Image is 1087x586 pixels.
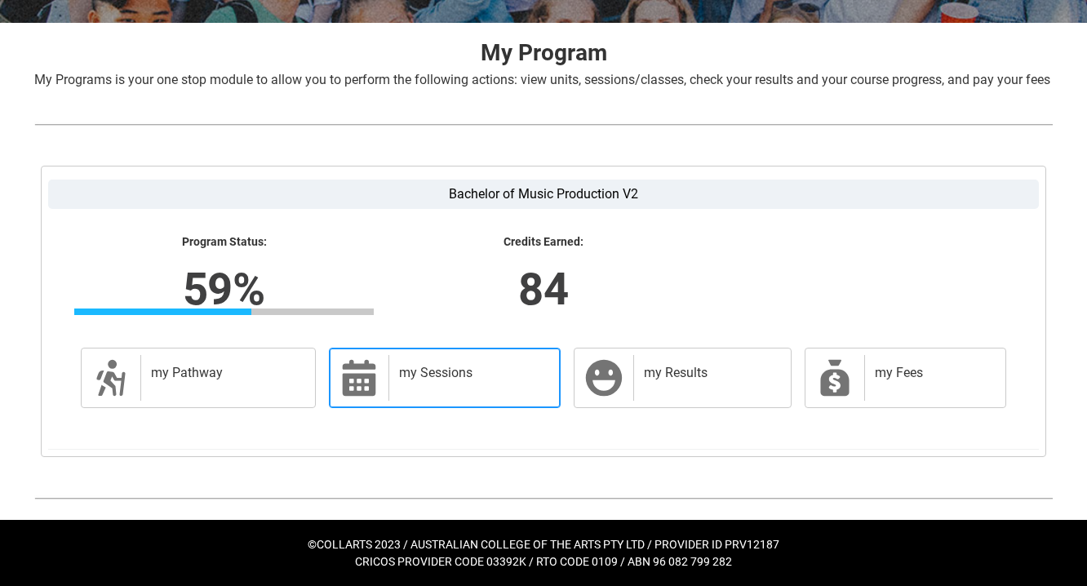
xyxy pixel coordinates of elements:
span: My Programs is your one stop module to allow you to perform the following actions: view units, se... [34,72,1050,87]
a: my Pathway [81,348,316,408]
a: my Results [574,348,792,408]
h2: my Pathway [151,365,299,381]
span: My Payments [815,358,854,397]
h2: my Results [644,365,774,381]
a: my Fees [805,348,1006,408]
lightning-formatted-number: 84 [289,255,798,322]
div: Progress Bar [74,309,374,315]
strong: My Program [481,39,607,66]
lightning-formatted-text: Program Status: [74,235,374,250]
h2: my Fees [875,365,989,381]
img: REDU_GREY_LINE [34,116,1053,133]
span: Description of icon when needed [91,358,131,397]
lightning-formatted-text: Credits Earned: [393,235,693,250]
label: Bachelor of Music Production V2 [48,180,1039,209]
h2: my Sessions [399,365,543,381]
img: REDU_GREY_LINE [34,490,1053,507]
a: my Sessions [329,348,561,408]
